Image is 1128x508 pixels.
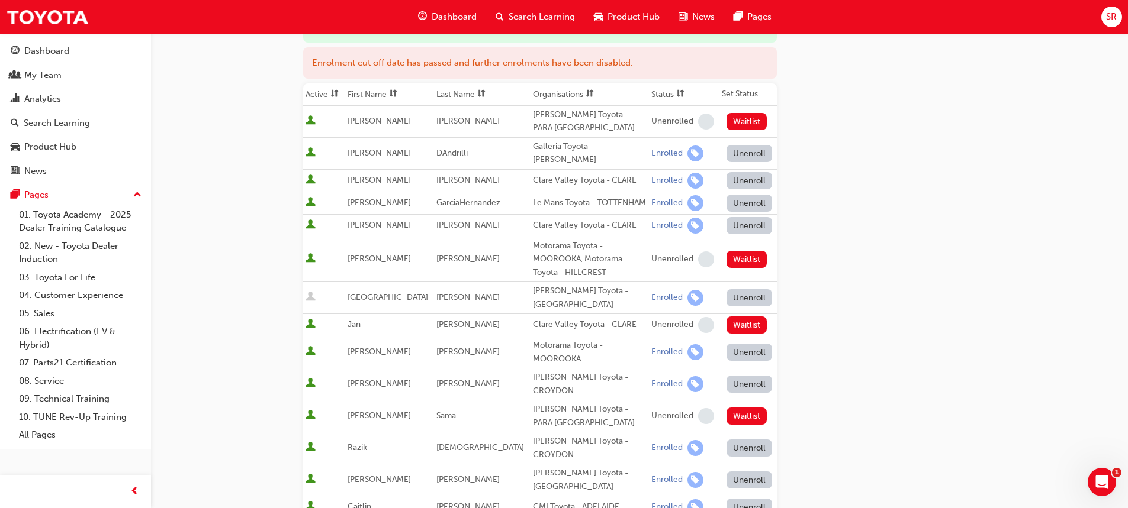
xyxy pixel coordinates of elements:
[509,10,575,24] span: Search Learning
[727,113,767,130] button: Waitlist
[436,347,500,357] span: [PERSON_NAME]
[651,442,683,454] div: Enrolled
[734,9,743,24] span: pages-icon
[676,89,684,99] span: sorting-icon
[348,474,411,484] span: [PERSON_NAME]
[434,83,531,106] th: Toggle SortBy
[409,5,486,29] a: guage-iconDashboard
[11,190,20,200] span: pages-icon
[6,4,89,30] img: Trak
[306,319,316,331] span: User is active
[5,64,146,86] a: My Team
[11,142,20,153] span: car-icon
[14,408,146,426] a: 10. TUNE Rev-Up Training
[306,115,316,127] span: User is active
[24,92,61,106] div: Analytics
[14,426,146,444] a: All Pages
[533,140,647,167] div: Galleria Toyota - [PERSON_NAME]
[5,184,146,206] button: Pages
[586,89,594,99] span: sorting-icon
[330,89,339,99] span: sorting-icon
[306,410,316,422] span: User is active
[306,219,316,231] span: User is active
[584,5,669,29] a: car-iconProduct Hub
[651,410,693,422] div: Unenrolled
[348,378,411,389] span: [PERSON_NAME]
[698,114,714,130] span: learningRecordVerb_NONE-icon
[14,206,146,237] a: 01. Toyota Academy - 2025 Dealer Training Catalogue
[348,254,411,264] span: [PERSON_NAME]
[24,164,47,178] div: News
[533,467,647,493] div: [PERSON_NAME] Toyota - [GEOGRAPHIC_DATA]
[651,347,683,358] div: Enrolled
[306,147,316,159] span: User is active
[306,253,316,265] span: User is active
[5,160,146,182] a: News
[133,187,142,203] span: up-icon
[348,442,367,452] span: Razik
[651,378,683,390] div: Enrolled
[687,376,703,392] span: learningRecordVerb_ENROLL-icon
[533,371,647,397] div: [PERSON_NAME] Toyota - CROYDON
[533,318,647,332] div: Clare Valley Toyota - CLARE
[436,474,500,484] span: [PERSON_NAME]
[436,410,456,420] span: Sama
[687,145,703,161] span: learningRecordVerb_ENROLL-icon
[306,292,316,303] span: User is inactive
[608,10,660,24] span: Product Hub
[533,435,647,461] div: [PERSON_NAME] Toyota - CROYDON
[724,5,781,29] a: pages-iconPages
[130,484,139,499] span: prev-icon
[651,175,683,186] div: Enrolled
[533,174,647,187] div: Clare Valley Toyota - CLARE
[5,136,146,158] a: Product Hub
[727,217,773,234] button: Unenroll
[436,116,500,126] span: [PERSON_NAME]
[594,9,603,24] span: car-icon
[1112,468,1121,477] span: 1
[727,195,773,212] button: Unenroll
[348,292,428,302] span: [GEOGRAPHIC_DATA]
[496,9,504,24] span: search-icon
[649,83,719,106] th: Toggle SortBy
[533,196,647,210] div: Le Mans Toyota - TOTTENHAM
[306,442,316,454] span: User is active
[747,10,772,24] span: Pages
[436,175,500,185] span: [PERSON_NAME]
[436,254,500,264] span: [PERSON_NAME]
[436,442,524,452] span: [DEMOGRAPHIC_DATA]
[486,5,584,29] a: search-iconSearch Learning
[24,140,76,154] div: Product Hub
[389,89,397,99] span: sorting-icon
[348,220,411,230] span: [PERSON_NAME]
[11,166,20,177] span: news-icon
[651,292,683,303] div: Enrolled
[531,83,649,106] th: Toggle SortBy
[14,237,146,268] a: 02. New - Toyota Dealer Induction
[687,472,703,488] span: learningRecordVerb_ENROLL-icon
[727,407,767,425] button: Waitlist
[1106,10,1117,24] span: SR
[436,378,500,389] span: [PERSON_NAME]
[727,471,773,488] button: Unenroll
[727,439,773,457] button: Unenroll
[348,198,411,208] span: [PERSON_NAME]
[5,38,146,184] button: DashboardMy TeamAnalyticsSearch LearningProduct HubNews
[306,346,316,358] span: User is active
[418,9,427,24] span: guage-icon
[687,344,703,360] span: learningRecordVerb_ENROLL-icon
[5,40,146,62] a: Dashboard
[533,219,647,232] div: Clare Valley Toyota - CLARE
[348,319,361,329] span: Jan
[727,251,767,268] button: Waitlist
[651,474,683,486] div: Enrolled
[727,289,773,306] button: Unenroll
[727,145,773,162] button: Unenroll
[14,286,146,305] a: 04. Customer Experience
[533,108,647,135] div: [PERSON_NAME] Toyota - PARA [GEOGRAPHIC_DATA]
[687,290,703,306] span: learningRecordVerb_ENROLL-icon
[727,316,767,334] button: Waitlist
[436,220,500,230] span: [PERSON_NAME]
[5,112,146,134] a: Search Learning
